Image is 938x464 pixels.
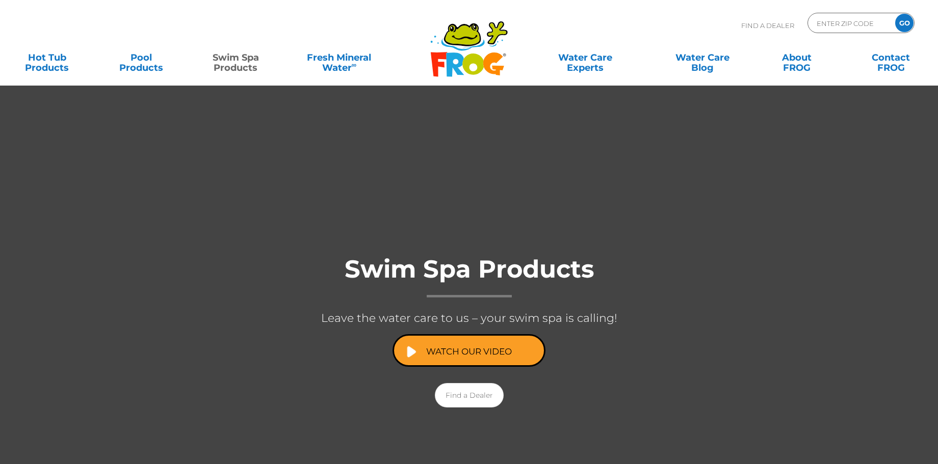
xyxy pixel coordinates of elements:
a: Find a Dealer [435,383,504,407]
h1: Swim Spa Products [265,256,673,297]
sup: ∞ [352,61,357,69]
a: Swim SpaProducts [199,47,272,68]
a: PoolProducts [105,47,178,68]
p: Leave the water care to us – your swim spa is calling! [265,308,673,329]
input: GO [895,14,914,32]
a: Fresh MineralWater∞ [293,47,385,68]
a: Water CareBlog [666,47,739,68]
p: Find A Dealer [741,13,794,38]
input: Zip Code Form [816,16,884,31]
a: AboutFROG [760,47,833,68]
a: ContactFROG [854,47,928,68]
a: Hot TubProducts [10,47,84,68]
a: Water CareExperts [526,47,645,68]
a: Watch Our Video [393,334,545,367]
